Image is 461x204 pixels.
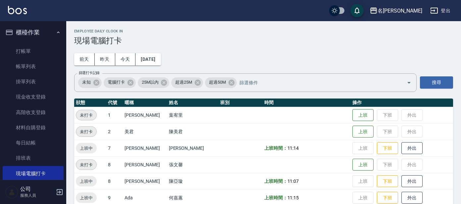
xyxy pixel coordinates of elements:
div: 超過50M [205,77,237,88]
th: 姓名 [167,99,219,107]
button: Open [404,77,414,88]
td: 張文馨 [167,156,219,173]
td: 1 [106,107,123,123]
button: 下班 [377,175,398,187]
span: 上班中 [76,194,97,201]
span: 未打卡 [76,161,96,168]
td: [PERSON_NAME] [123,140,167,156]
a: 材料自購登錄 [3,120,64,135]
button: [DATE] [135,53,161,65]
button: 上班 [352,109,374,121]
button: save [350,4,364,17]
input: 篩選條件 [238,77,395,88]
button: 外出 [401,142,423,154]
div: 超過25M [171,77,203,88]
h3: 現場電腦打卡 [74,36,453,45]
td: [PERSON_NAME] [123,173,167,189]
button: 今天 [115,53,136,65]
img: Logo [8,6,27,14]
th: 操作 [351,99,453,107]
label: 篩選打卡記錄 [79,70,100,75]
th: 時間 [263,99,351,107]
p: 服務人員 [20,192,54,198]
span: 11:15 [287,195,299,200]
td: 8 [106,156,123,173]
th: 暱稱 [123,99,167,107]
b: 上班時間： [264,145,287,151]
button: 上班 [352,159,374,171]
button: 櫃檯作業 [3,24,64,41]
a: 排班表 [3,150,64,166]
h2: Employee Daily Clock In [74,29,453,33]
b: 上班時間： [264,195,287,200]
th: 班別 [219,99,263,107]
td: 陳亞璇 [167,173,219,189]
img: Person [5,185,19,199]
span: 未知 [78,79,95,86]
a: 現金收支登錄 [3,89,64,104]
button: 下班 [377,142,398,154]
button: 外出 [401,175,423,187]
span: 上班中 [76,145,97,152]
a: 帳單列表 [3,59,64,74]
div: 未知 [78,77,102,88]
td: [PERSON_NAME] [167,140,219,156]
div: 名[PERSON_NAME] [378,7,422,15]
span: 11:14 [287,145,299,151]
b: 上班時間： [264,179,287,184]
span: 超過25M [171,79,196,86]
td: 葉宥里 [167,107,219,123]
a: 現場電腦打卡 [3,166,64,181]
span: 超過50M [205,79,230,86]
span: 11:07 [287,179,299,184]
td: 美君 [123,123,167,140]
h5: 公司 [20,186,54,192]
td: [PERSON_NAME] [123,107,167,123]
div: 電腦打卡 [104,77,136,88]
a: 掛單列表 [3,74,64,89]
span: 上班中 [76,178,97,185]
td: 陳美君 [167,123,219,140]
span: 未打卡 [76,112,96,119]
button: 外出 [401,192,423,204]
button: 搜尋 [420,76,453,89]
button: 上班 [352,126,374,138]
td: 2 [106,123,123,140]
td: 7 [106,140,123,156]
td: 8 [106,173,123,189]
a: 每日結帳 [3,135,64,150]
button: 登出 [428,5,453,17]
span: 電腦打卡 [104,79,129,86]
button: 前天 [74,53,95,65]
td: [PERSON_NAME] [123,156,167,173]
div: 25M以內 [138,77,170,88]
span: 未打卡 [76,128,96,135]
button: 昨天 [95,53,115,65]
button: 下班 [377,192,398,204]
th: 狀態 [74,99,106,107]
button: 名[PERSON_NAME] [367,4,425,18]
a: 打帳單 [3,44,64,59]
a: 高階收支登錄 [3,105,64,120]
span: 25M以內 [138,79,163,86]
th: 代號 [106,99,123,107]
